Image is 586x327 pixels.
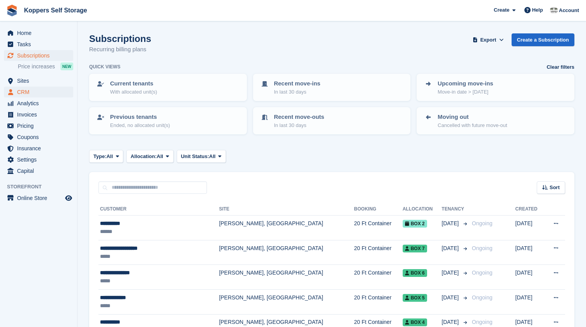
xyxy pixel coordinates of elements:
a: menu [4,193,73,204]
span: BOX 2 [403,220,427,228]
span: [DATE] [442,269,460,277]
td: 20 Ft Container [354,289,403,314]
p: Upcoming move-ins [438,79,493,88]
span: Tasks [17,39,64,50]
img: Frazer McFadden [550,6,558,14]
span: [DATE] [442,244,460,252]
a: Koppers Self Storage [21,4,90,17]
a: menu [4,28,73,38]
p: Recent move-ins [274,79,321,88]
a: Upcoming move-ins Move-in date > [DATE] [417,75,574,100]
span: BOX 6 [403,269,427,277]
h1: Subscriptions [89,33,151,44]
th: Tenancy [442,203,469,216]
a: Moving out Cancelled with future move-out [417,108,574,134]
p: In last 30 days [274,88,321,96]
span: All [107,153,113,160]
span: BOX 5 [403,294,427,302]
span: Unit Status: [181,153,209,160]
td: [DATE] [515,265,544,290]
span: Pricing [17,120,64,131]
span: Create [494,6,509,14]
button: Type: All [89,150,123,163]
span: Ongoing [472,220,493,226]
p: Previous tenants [110,113,170,122]
a: menu [4,50,73,61]
p: Current tenants [110,79,157,88]
img: stora-icon-8386f47178a22dfd0bd8f6a31ec36ba5ce8667c1dd55bd0f319d3a0aa187defe.svg [6,5,18,16]
span: Allocation: [131,153,157,160]
span: Insurance [17,143,64,154]
div: NEW [60,63,73,70]
p: Move-in date > [DATE] [438,88,493,96]
p: Recent move-outs [274,113,324,122]
a: menu [4,98,73,109]
span: All [157,153,163,160]
span: Subscriptions [17,50,64,61]
span: Sites [17,75,64,86]
button: Export [471,33,505,46]
a: menu [4,75,73,86]
span: Invoices [17,109,64,120]
span: Home [17,28,64,38]
a: Previous tenants Ended, no allocated unit(s) [90,108,246,134]
td: [PERSON_NAME], [GEOGRAPHIC_DATA] [219,289,354,314]
span: Coupons [17,132,64,143]
p: Cancelled with future move-out [438,122,507,129]
span: Account [559,7,579,14]
a: menu [4,87,73,97]
a: menu [4,143,73,154]
a: Recent move-outs In last 30 days [254,108,410,134]
span: Ongoing [472,294,493,301]
a: menu [4,120,73,131]
a: Current tenants With allocated unit(s) [90,75,246,100]
p: In last 30 days [274,122,324,129]
button: Allocation: All [126,150,174,163]
p: With allocated unit(s) [110,88,157,96]
span: Online Store [17,193,64,204]
span: Settings [17,154,64,165]
span: Analytics [17,98,64,109]
a: Create a Subscription [512,33,574,46]
p: Recurring billing plans [89,45,151,54]
h6: Quick views [89,63,121,70]
span: [DATE] [442,318,460,326]
td: 20 Ft Container [354,240,403,265]
p: Ended, no allocated unit(s) [110,122,170,129]
span: Ongoing [472,319,493,325]
th: Booking [354,203,403,216]
p: Moving out [438,113,507,122]
td: 20 Ft Container [354,216,403,240]
span: Ongoing [472,245,493,251]
td: [PERSON_NAME], [GEOGRAPHIC_DATA] [219,265,354,290]
span: Capital [17,165,64,176]
th: Site [219,203,354,216]
span: BOX 4 [403,318,427,326]
span: [DATE] [442,219,460,228]
td: [PERSON_NAME], [GEOGRAPHIC_DATA] [219,216,354,240]
a: Preview store [64,193,73,203]
a: menu [4,39,73,50]
span: CRM [17,87,64,97]
a: Recent move-ins In last 30 days [254,75,410,100]
a: Price increases NEW [18,62,73,71]
a: menu [4,165,73,176]
span: Sort [550,184,560,191]
th: Customer [98,203,219,216]
a: menu [4,132,73,143]
a: menu [4,154,73,165]
td: [PERSON_NAME], [GEOGRAPHIC_DATA] [219,240,354,265]
span: Storefront [7,183,77,191]
span: Price increases [18,63,55,70]
td: [DATE] [515,289,544,314]
span: Help [532,6,543,14]
span: [DATE] [442,294,460,302]
td: 20 Ft Container [354,265,403,290]
td: [DATE] [515,240,544,265]
span: Export [480,36,496,44]
a: menu [4,109,73,120]
th: Allocation [403,203,442,216]
button: Unit Status: All [177,150,226,163]
span: BOX 7 [403,245,427,252]
th: Created [515,203,544,216]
